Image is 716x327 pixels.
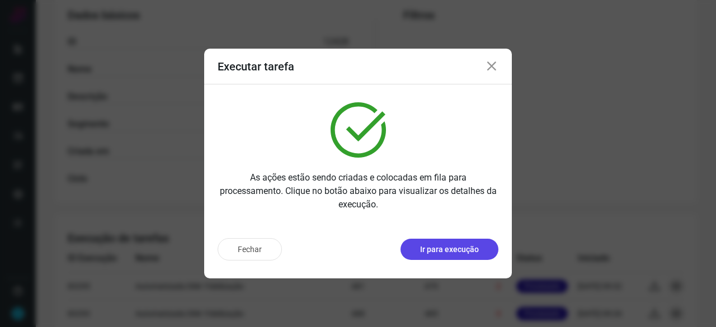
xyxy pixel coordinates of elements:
[331,102,386,158] img: verified.svg
[218,238,282,260] button: Fechar
[218,171,498,211] p: As ações estão sendo criadas e colocadas em fila para processamento. Clique no botão abaixo para ...
[401,239,498,260] button: Ir para execução
[420,244,479,255] p: Ir para execução
[218,60,294,73] h3: Executar tarefa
